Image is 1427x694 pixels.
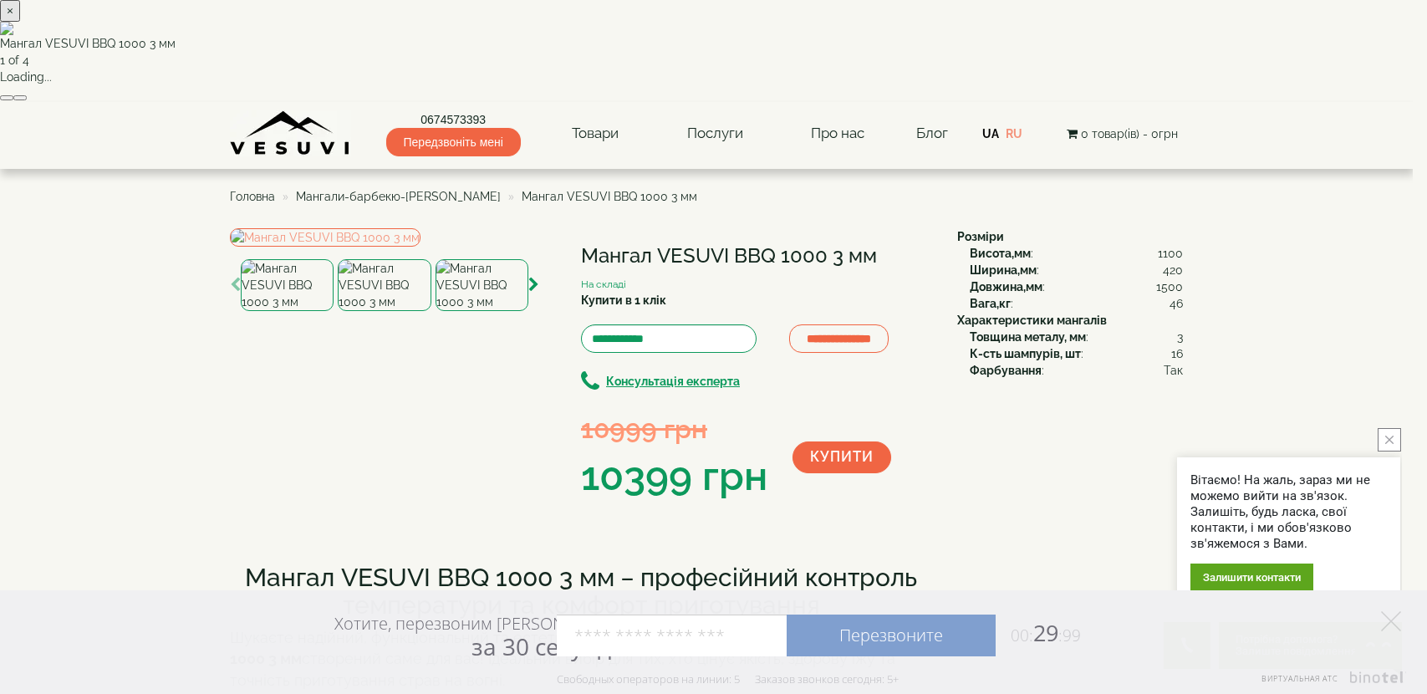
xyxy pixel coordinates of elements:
[230,228,420,247] img: Мангал VESUVI BBQ 1000 3 мм
[1170,295,1183,312] span: 46
[970,345,1183,362] div: :
[794,115,881,153] a: Про нас
[970,364,1042,377] b: Фарбування
[670,115,760,153] a: Послуги
[386,128,521,156] span: Передзвоніть мені
[557,672,899,686] div: Свободных операторов на линии: 5 Заказов звонков сегодня: 5+
[296,190,501,203] a: Мангали-барбекю-[PERSON_NAME]
[1081,127,1178,140] span: 0 товар(ів) - 0грн
[792,441,891,473] button: Купити
[230,190,275,203] a: Головна
[970,247,1031,260] b: Висота,мм
[916,125,948,141] a: Блог
[241,259,334,311] img: Мангал VESUVI BBQ 1000 3 мм
[1156,278,1183,295] span: 1500
[1011,625,1033,646] span: 00:
[338,259,431,311] img: Мангал VESUVI BBQ 1000 3 мм
[581,278,626,290] small: На складі
[970,245,1183,262] div: :
[982,127,999,140] a: UA
[970,329,1183,345] div: :
[230,110,351,156] img: Завод VESUVI
[581,448,767,505] div: 10399 грн
[1261,673,1338,684] span: Виртуальная АТС
[1164,362,1183,379] span: Так
[1190,564,1313,591] div: Залишити контакти
[1062,125,1183,143] button: 0 товар(ів) - 0грн
[1177,329,1183,345] span: 3
[581,245,932,267] h1: Мангал VESUVI BBQ 1000 3 мм
[1006,127,1022,140] a: RU
[386,111,521,128] a: 0674573393
[1158,245,1183,262] span: 1100
[1171,345,1183,362] span: 16
[471,630,621,662] span: за 30 секунд?
[1251,671,1406,694] a: Виртуальная АТС
[970,330,1086,344] b: Товщина металу, мм
[970,278,1183,295] div: :
[970,280,1042,293] b: Довжина,мм
[957,230,1004,243] b: Розміри
[1163,262,1183,278] span: 420
[230,564,932,619] h2: Мангал VESUVI BBQ 1000 3 мм – професійний контроль температури та комфорт приготування
[581,410,767,447] div: 10999 грн
[436,259,528,311] img: Мангал VESUVI BBQ 1000 3 мм
[970,262,1183,278] div: :
[581,292,666,309] label: Купити в 1 клік
[970,295,1183,312] div: :
[957,314,1107,327] b: Характеристики мангалів
[1190,472,1387,552] div: Вітаємо! На жаль, зараз ми не можемо вийти на зв'язок. Залишіть, будь ласка, свої контакти, і ми ...
[606,375,740,388] b: Консультація експерта
[970,263,1037,277] b: Ширина,мм
[1058,625,1081,646] span: :99
[555,115,635,153] a: Товари
[787,615,996,656] a: Перезвоните
[970,347,1081,360] b: К-сть шампурів, шт
[334,613,621,660] div: Хотите, перезвоним [PERSON_NAME]
[522,190,697,203] span: Мангал VESUVI BBQ 1000 3 мм
[996,617,1081,648] span: 29
[1378,428,1401,452] button: close button
[13,95,27,100] button: Next (Right arrow key)
[970,362,1183,379] div: :
[970,297,1011,310] b: Вага,кг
